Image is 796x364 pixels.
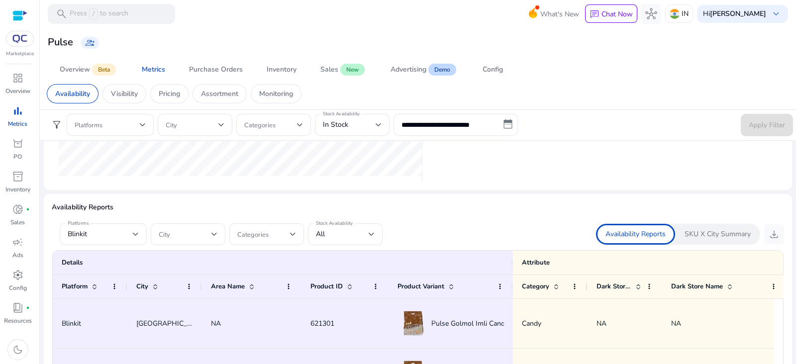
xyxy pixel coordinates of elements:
mat-label: Stock Availability [316,220,353,227]
p: Inventory [5,185,30,194]
p: Availability [55,89,90,99]
span: fiber_manual_record [26,306,30,310]
div: Advertising [391,66,426,73]
p: Hi [703,10,766,17]
span: Dark Store ID [597,282,631,291]
p: Assortment [201,89,238,99]
div: Metrics [142,66,165,73]
p: Chat Now [601,9,633,19]
span: dark_mode [12,344,24,356]
span: Blinkit [62,319,81,328]
span: All [316,229,325,239]
span: / [89,8,98,19]
button: hub [641,4,661,24]
span: Blinkit [68,229,87,239]
p: Resources [4,316,32,325]
img: QC-logo.svg [11,35,29,43]
div: Config [483,66,503,73]
div: Overview [60,66,90,73]
span: search [56,8,68,20]
span: What's New [540,5,579,23]
h3: Pulse [48,36,73,48]
span: dashboard [12,72,24,84]
span: NA [211,319,221,328]
span: Pulse Golmol Imli Candy - 175 g [431,313,533,334]
p: Press to search [70,8,128,19]
p: Overview [5,87,30,95]
span: orders [12,138,24,150]
span: Demo [428,64,456,76]
div: Sales [320,66,338,73]
button: download [764,224,784,244]
span: Category [522,282,549,291]
img: in.svg [670,9,680,19]
span: fiber_manual_record [26,207,30,211]
mat-label: Stock Availability [323,110,360,117]
b: [PERSON_NAME] [710,9,766,18]
span: NA [671,319,681,328]
span: NA [597,319,606,328]
span: New [340,64,365,76]
div: Inventory [267,66,297,73]
span: book_4 [12,302,24,314]
p: Availability Reports [52,202,784,212]
span: Details [62,258,83,267]
span: Area Name [211,282,245,291]
span: Attribute [522,258,550,267]
img: Product Image [398,307,429,339]
p: Metrics [8,119,27,128]
span: download [768,228,780,240]
span: [GEOGRAPHIC_DATA] [136,319,207,328]
span: settings [12,269,24,281]
span: In Stock [323,120,348,129]
span: keyboard_arrow_down [770,8,782,20]
p: IN [682,5,689,22]
span: Platform [62,282,88,291]
span: 621301 [310,319,334,328]
span: Product Variant [398,282,444,291]
p: Ads [12,251,23,260]
span: Dark Store Name [671,282,723,291]
p: Pricing [159,89,180,99]
p: Availability Reports [605,229,666,239]
span: Candy [522,319,541,328]
button: chatChat Now [585,4,637,23]
p: Config [9,283,27,292]
p: Visibility [111,89,138,99]
span: City [136,282,148,291]
span: Beta [92,64,116,76]
span: campaign [12,236,24,248]
span: inventory_2 [12,171,24,182]
div: Purchase Orders [189,66,243,73]
p: PO [13,152,22,161]
p: SKU X City Summary [685,229,751,239]
mat-label: Platforms [68,220,89,227]
p: Monitoring [259,89,293,99]
span: bar_chart [12,105,24,117]
span: hub [645,8,657,20]
a: group_add [81,37,99,49]
span: group_add [85,38,95,48]
span: filter_alt [51,119,63,131]
span: chat [590,9,599,19]
p: Sales [10,218,25,227]
span: Product ID [310,282,343,291]
p: Marketplace [6,50,34,58]
span: donut_small [12,203,24,215]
